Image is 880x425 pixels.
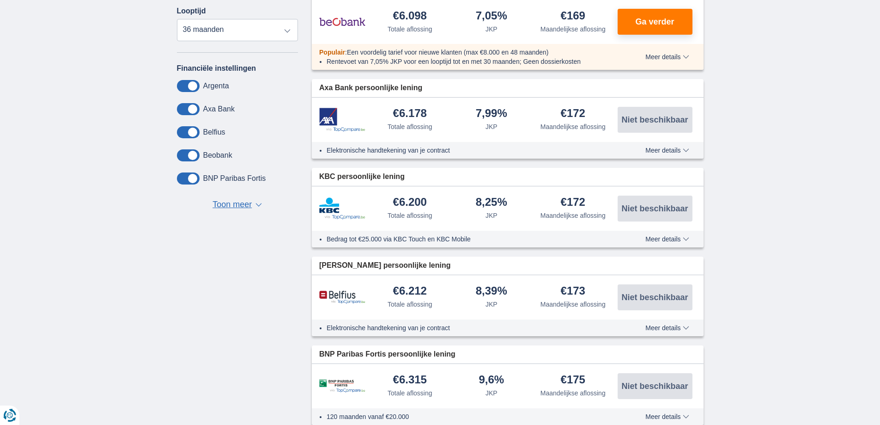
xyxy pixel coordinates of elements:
[319,49,345,56] span: Populair
[319,290,365,304] img: product.pl.alt Belfius
[327,412,612,421] li: 120 maanden vanaf €20.000
[486,211,498,220] div: JKP
[319,108,365,132] img: product.pl.alt Axa Bank
[621,204,688,213] span: Niet beschikbaar
[479,374,504,387] div: 9,6%
[388,122,432,131] div: Totale aflossing
[561,108,585,120] div: €172
[393,197,427,209] div: €6.200
[327,57,612,66] li: Rentevoet van 7,05% JKP voor een looptijd tot en met 30 maanden; Geen dossierkosten
[212,199,252,211] span: Toon meer
[203,174,266,183] label: BNP Paribas Fortis
[618,107,692,133] button: Niet beschikbaar
[618,9,692,35] button: Ga verder
[312,48,619,57] div: :
[203,151,232,160] label: Beobank
[645,413,689,420] span: Meer details
[327,323,612,333] li: Elektronische handtekening van je contract
[327,234,612,244] li: Bedrag tot €25.000 via KBC Touch en KBC Mobile
[540,300,606,309] div: Maandelijkse aflossing
[476,10,507,23] div: 7,05%
[177,64,256,73] label: Financiële instellingen
[319,172,405,182] span: KBC persoonlijke lening
[388,300,432,309] div: Totale aflossing
[645,236,689,242] span: Meer details
[319,349,455,360] span: BNP Paribas Fortis persoonlijke lening
[393,108,427,120] div: €6.178
[476,108,507,120] div: 7,99%
[486,388,498,398] div: JKP
[645,54,689,60] span: Meer details
[621,293,688,302] span: Niet beschikbaar
[638,53,696,61] button: Meer details
[319,83,422,93] span: Axa Bank persoonlijke lening
[486,122,498,131] div: JKP
[645,147,689,154] span: Meer details
[255,203,262,207] span: ▼
[540,25,606,34] div: Maandelijkse aflossing
[638,147,696,154] button: Meer details
[621,382,688,390] span: Niet beschikbaar
[393,10,427,23] div: €6.098
[388,388,432,398] div: Totale aflossing
[561,197,585,209] div: €172
[203,105,235,113] label: Axa Bank
[561,10,585,23] div: €169
[486,25,498,34] div: JKP
[319,197,365,220] img: product.pl.alt KBC
[476,285,507,298] div: 8,39%
[618,284,692,310] button: Niet beschikbaar
[476,197,507,209] div: 8,25%
[486,300,498,309] div: JKP
[319,10,365,33] img: product.pl.alt Beobank
[203,82,229,90] label: Argenta
[210,198,265,211] button: Toon meer ▼
[638,324,696,332] button: Meer details
[635,18,674,26] span: Ga verder
[638,413,696,420] button: Meer details
[561,285,585,298] div: €173
[621,116,688,124] span: Niet beschikbaar
[638,235,696,243] button: Meer details
[393,285,427,298] div: €6.212
[561,374,585,387] div: €175
[540,388,606,398] div: Maandelijkse aflossing
[618,196,692,222] button: Niet beschikbaar
[388,25,432,34] div: Totale aflossing
[540,122,606,131] div: Maandelijkse aflossing
[347,49,549,56] span: Een voordelig tarief voor nieuwe klanten (max €8.000 en 48 maanden)
[393,374,427,387] div: €6.315
[645,325,689,331] span: Meer details
[319,260,450,271] span: [PERSON_NAME] persoonlijke lening
[177,7,206,15] label: Looptijd
[203,128,225,136] label: Belfius
[319,379,365,393] img: product.pl.alt BNP Paribas Fortis
[388,211,432,220] div: Totale aflossing
[327,146,612,155] li: Elektronische handtekening van je contract
[618,373,692,399] button: Niet beschikbaar
[540,211,606,220] div: Maandelijkse aflossing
